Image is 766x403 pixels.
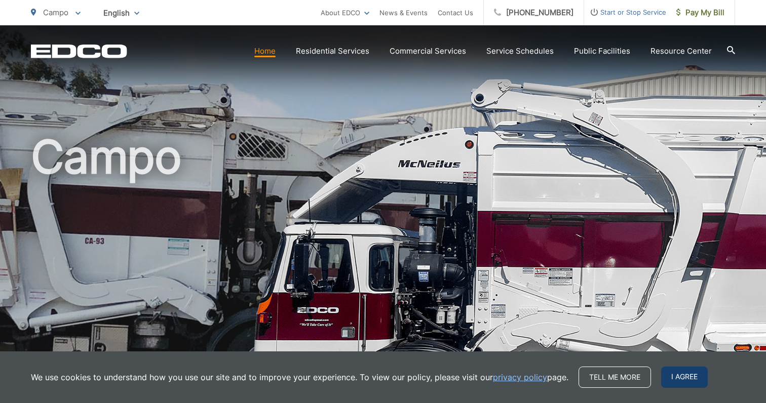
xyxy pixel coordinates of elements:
[493,371,547,383] a: privacy policy
[296,45,369,57] a: Residential Services
[650,45,712,57] a: Resource Center
[321,7,369,19] a: About EDCO
[661,367,708,388] span: I agree
[676,7,724,19] span: Pay My Bill
[574,45,630,57] a: Public Facilities
[579,367,651,388] a: Tell me more
[31,44,127,58] a: EDCD logo. Return to the homepage.
[379,7,428,19] a: News & Events
[43,8,68,17] span: Campo
[254,45,276,57] a: Home
[96,4,147,22] span: English
[31,371,568,383] p: We use cookies to understand how you use our site and to improve your experience. To view our pol...
[438,7,473,19] a: Contact Us
[486,45,554,57] a: Service Schedules
[390,45,466,57] a: Commercial Services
